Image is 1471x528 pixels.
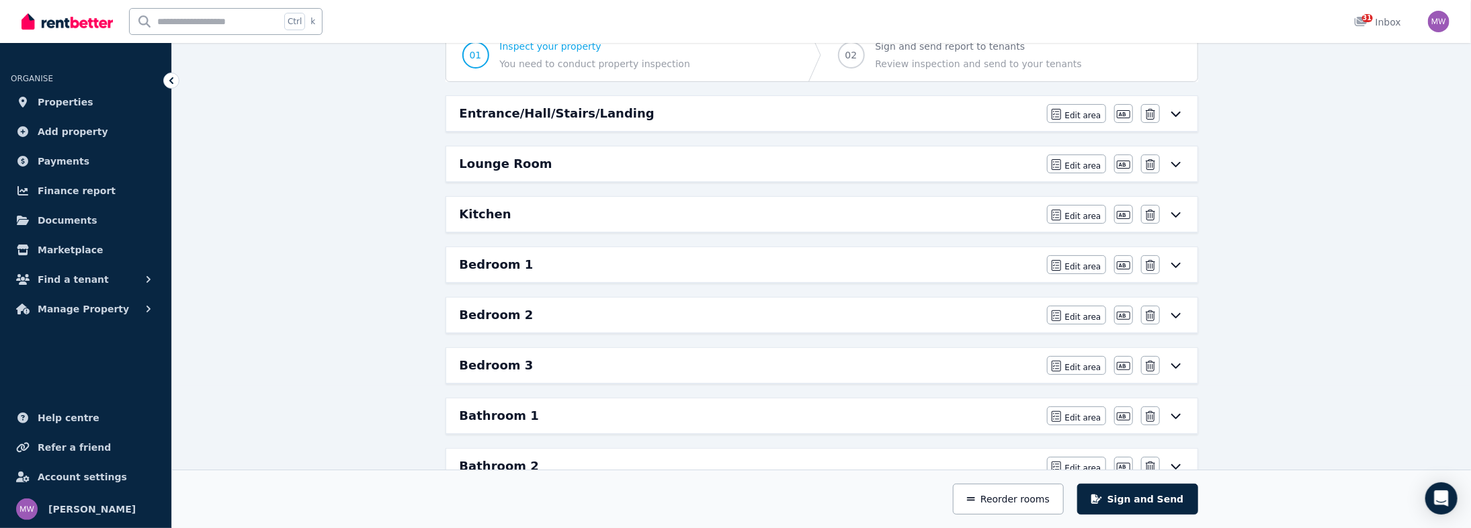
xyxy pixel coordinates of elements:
span: 01 [470,48,482,62]
h6: Entrance/Hall/Stairs/Landing [460,104,655,123]
button: Edit area [1047,104,1106,123]
span: Review inspection and send to your tenants [876,57,1082,71]
span: Edit area [1065,161,1101,171]
span: [PERSON_NAME] [48,501,136,517]
img: RentBetter [22,11,113,32]
h6: Bedroom 2 [460,306,534,324]
a: Payments [11,148,161,175]
div: Inbox [1354,15,1401,29]
span: k [310,16,315,27]
button: Sign and Send [1077,484,1197,515]
span: Finance report [38,183,116,199]
h6: Kitchen [460,205,511,224]
span: Properties [38,94,93,110]
img: Mark Wadhams [1428,11,1449,32]
button: Edit area [1047,205,1106,224]
a: Documents [11,207,161,234]
span: Edit area [1065,463,1101,474]
button: Edit area [1047,306,1106,324]
button: Manage Property [11,296,161,322]
span: Edit area [1065,110,1101,121]
a: Add property [11,118,161,145]
a: Finance report [11,177,161,204]
span: Edit area [1065,211,1101,222]
a: Refer a friend [11,434,161,461]
span: Documents [38,212,97,228]
h6: Bathroom 2 [460,457,539,476]
a: Marketplace [11,236,161,263]
button: Edit area [1047,457,1106,476]
span: Inspect your property [500,40,691,53]
h6: Bedroom 1 [460,255,534,274]
span: 31 [1362,14,1373,22]
nav: Progress [446,28,1198,82]
span: Manage Property [38,301,129,317]
span: Edit area [1065,261,1101,272]
a: Properties [11,89,161,116]
button: Edit area [1047,155,1106,173]
span: ORGANISE [11,74,53,83]
a: Account settings [11,464,161,490]
span: 02 [845,48,857,62]
span: Edit area [1065,412,1101,423]
button: Edit area [1047,356,1106,375]
span: Account settings [38,469,127,485]
span: Refer a friend [38,439,111,455]
a: Help centre [11,404,161,431]
button: Edit area [1047,255,1106,274]
h6: Bathroom 1 [460,406,539,425]
span: Edit area [1065,362,1101,373]
button: Reorder rooms [953,484,1064,515]
span: Find a tenant [38,271,109,288]
span: Edit area [1065,312,1101,322]
span: Add property [38,124,108,140]
span: Sign and send report to tenants [876,40,1082,53]
button: Edit area [1047,406,1106,425]
h6: Bedroom 3 [460,356,534,375]
span: Payments [38,153,89,169]
span: Marketplace [38,242,103,258]
span: Help centre [38,410,99,426]
img: Mark Wadhams [16,498,38,520]
button: Find a tenant [11,266,161,293]
span: Ctrl [284,13,305,30]
div: Open Intercom Messenger [1425,482,1458,515]
h6: Lounge Room [460,155,552,173]
span: You need to conduct property inspection [500,57,691,71]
